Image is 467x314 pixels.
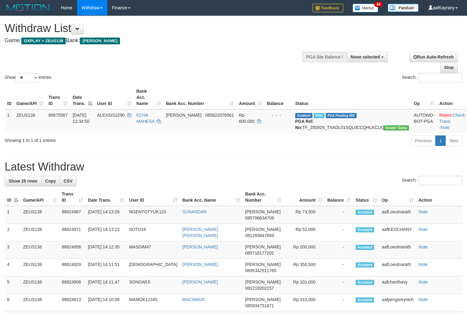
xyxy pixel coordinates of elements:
[5,3,52,12] img: MOTION_logo.png
[325,259,353,276] td: -
[21,188,59,206] th: Game/API: activate to sort column ascending
[5,276,21,294] td: 5
[419,244,428,249] a: Note
[379,259,416,276] td: aafLoeutnarath
[379,294,416,312] td: aafpengsreynich
[411,86,437,109] th: Op: activate to sort column ascending
[245,209,281,214] span: [PERSON_NAME]
[126,241,180,259] td: MASDIM47
[295,113,312,118] span: Grabbed
[95,86,134,109] th: User ID: activate to sort column ascending
[85,294,126,312] td: [DATE] 14:10:08
[374,2,382,7] span: 34
[356,210,374,215] span: Accepted
[126,224,180,241] td: SOTO16
[302,52,347,62] div: PGA Site Balance /
[126,188,180,206] th: User ID: activate to sort column ascending
[5,22,305,34] h1: Withdraw List
[312,4,343,12] img: Feedback.jpg
[126,276,180,294] td: SONGWIJI
[5,135,190,143] div: Showing 1 to 1 of 1 entries
[5,86,14,109] th: ID
[245,297,281,302] span: [PERSON_NAME]
[325,188,353,206] th: Balance: activate to sort column ascending
[59,241,85,259] td: 88824956
[419,297,428,302] a: Note
[85,188,126,206] th: Date Trans.: activate to sort column ascending
[283,276,324,294] td: Rp 101,000
[440,62,458,73] a: Stop
[245,303,274,308] span: Copy 085934751871 to clipboard
[182,227,218,238] a: [PERSON_NAME] [PERSON_NAME]
[325,276,353,294] td: -
[379,224,416,241] td: aafKEOCHANY
[326,113,357,118] span: PGA Pending
[205,113,234,118] span: Copy 085822076561 to clipboard
[351,54,380,59] span: None selected
[72,113,89,124] span: [DATE] 12:34:50
[182,262,218,267] a: [PERSON_NAME]
[283,294,324,312] td: Rp 510,000
[293,109,411,133] td: TF_250929_TXADL01SQL0CCQHLKCLK
[402,73,462,82] label: Search:
[356,227,374,232] span: Accepted
[5,241,21,259] td: 3
[182,280,218,284] a: [PERSON_NAME]
[295,119,314,130] b: PGA Ref. No:
[356,262,374,268] span: Accepted
[15,73,39,82] select: Showentries
[126,294,180,312] td: MAMOK12345
[267,112,290,118] div: - - -
[283,188,324,206] th: Amount: activate to sort column ascending
[419,262,428,267] a: Note
[379,206,416,224] td: aafLoeutnarath
[416,188,462,206] th: Action
[388,4,419,12] img: panduan.png
[59,294,85,312] td: 88824813
[80,38,120,44] span: [PERSON_NAME]
[283,206,324,224] td: Rp 73,500
[356,297,374,303] span: Accepted
[48,113,68,118] span: 88675587
[283,259,324,276] td: Rp 350,500
[97,113,125,118] span: ALEXSIS2290
[325,224,353,241] td: -
[245,215,274,220] span: Copy 085706634706 to clipboard
[245,268,276,273] span: Copy 0895342511765 to clipboard
[5,176,41,186] a: Show 25 rows
[59,276,85,294] td: 88824906
[163,86,236,109] th: Bank Acc. Number: activate to sort column ascending
[5,109,14,133] td: 1
[411,135,436,146] a: Previous
[14,86,46,109] th: Game/API: activate to sort column ascending
[325,241,353,259] td: -
[46,86,70,109] th: Trans ID: activate to sort column ascending
[419,209,428,214] a: Note
[166,113,201,118] span: [PERSON_NAME]
[283,241,324,259] td: Rp 200,000
[182,244,218,249] a: [PERSON_NAME]
[439,113,465,124] a: Check Trans
[439,113,452,118] a: Reject
[5,38,305,44] h4: Game: Bank:
[126,259,180,276] td: [DEMOGRAPHIC_DATA]
[64,179,72,183] span: CSV
[402,176,462,185] label: Search:
[5,161,462,173] h1: Latest Withdraw
[409,52,458,62] a: Run Auto-Refresh
[245,286,274,291] span: Copy 081219202157 to clipboard
[440,125,450,130] a: Note
[14,109,46,133] td: ZEUS138
[21,206,59,224] td: ZEUS138
[325,206,353,224] td: -
[236,86,264,109] th: Amount: activate to sort column ascending
[419,176,462,185] input: Search:
[5,294,21,312] td: 6
[5,188,21,206] th: ID: activate to sort column descending
[5,259,21,276] td: 4
[59,224,85,241] td: 88824971
[21,241,59,259] td: ZEUS138
[180,188,243,206] th: Bank Acc. Name: activate to sort column ascending
[5,224,21,241] td: 2
[70,86,94,109] th: Date Trans.: activate to sort column descending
